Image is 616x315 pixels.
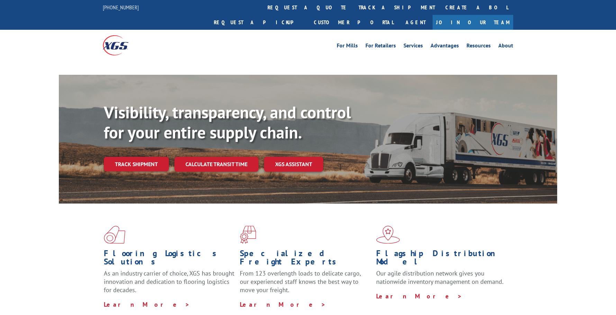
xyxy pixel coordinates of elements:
[466,43,491,51] a: Resources
[103,4,139,11] a: [PHONE_NUMBER]
[498,43,513,51] a: About
[240,249,371,269] h1: Specialized Freight Experts
[376,269,504,286] span: Our agile distribution network gives you nationwide inventory management on demand.
[104,249,235,269] h1: Flooring Logistics Solutions
[337,43,358,51] a: For Mills
[431,43,459,51] a: Advantages
[240,300,326,308] a: Learn More >
[104,157,169,171] a: Track shipment
[240,226,256,244] img: xgs-icon-focused-on-flooring-red
[376,226,400,244] img: xgs-icon-flagship-distribution-model-red
[209,15,309,30] a: Request a pickup
[174,157,259,172] a: Calculate transit time
[376,292,462,300] a: Learn More >
[309,15,399,30] a: Customer Portal
[240,269,371,300] p: From 123 overlength loads to delicate cargo, our experienced staff knows the best way to move you...
[264,157,323,172] a: XGS ASSISTANT
[104,269,234,294] span: As an industry carrier of choice, XGS has brought innovation and dedication to flooring logistics...
[104,101,351,143] b: Visibility, transparency, and control for your entire supply chain.
[376,249,507,269] h1: Flagship Distribution Model
[399,15,433,30] a: Agent
[433,15,513,30] a: Join Our Team
[365,43,396,51] a: For Retailers
[404,43,423,51] a: Services
[104,300,190,308] a: Learn More >
[104,226,125,244] img: xgs-icon-total-supply-chain-intelligence-red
